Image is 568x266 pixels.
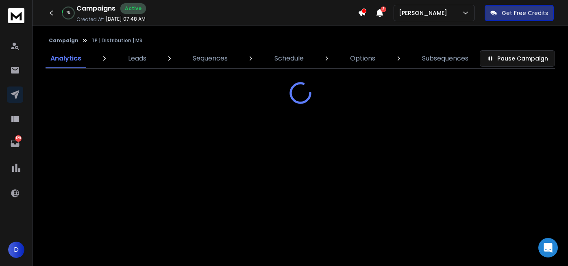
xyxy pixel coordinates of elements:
[7,135,23,151] a: 129
[15,135,22,142] p: 129
[502,9,548,17] p: Get Free Credits
[120,3,146,14] div: Active
[76,16,104,23] p: Created At:
[8,242,24,258] button: D
[123,49,151,68] a: Leads
[381,6,386,12] span: 3
[274,54,304,63] p: Schedule
[8,8,24,23] img: logo
[485,5,554,21] button: Get Free Credits
[46,49,86,68] a: Analytics
[399,9,450,17] p: [PERSON_NAME]
[91,37,142,44] p: TP | Distribution | MS
[76,4,115,13] h1: Campaigns
[538,238,558,257] div: Open Intercom Messenger
[270,49,309,68] a: Schedule
[422,54,468,63] p: Subsequences
[50,54,81,63] p: Analytics
[66,11,70,15] p: 7 %
[49,37,78,44] button: Campaign
[193,54,228,63] p: Sequences
[188,49,233,68] a: Sequences
[128,54,146,63] p: Leads
[106,16,146,22] p: [DATE] 07:48 AM
[480,50,555,67] button: Pause Campaign
[417,49,473,68] a: Subsequences
[350,54,375,63] p: Options
[345,49,380,68] a: Options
